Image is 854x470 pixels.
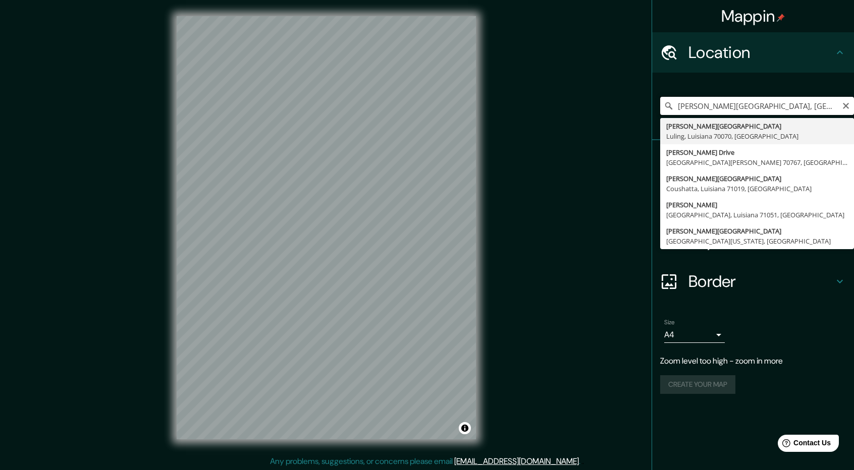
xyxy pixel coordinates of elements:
[666,147,848,157] div: [PERSON_NAME] Drive
[842,100,850,110] button: Clear
[652,32,854,73] div: Location
[666,210,848,220] div: [GEOGRAPHIC_DATA], Luisiana 71051, [GEOGRAPHIC_DATA]
[666,131,848,141] div: Luling, Luisiana 70070, [GEOGRAPHIC_DATA]
[177,16,476,439] canvas: Map
[580,455,582,467] div: .
[652,140,854,181] div: Pins
[664,327,725,343] div: A4
[660,355,846,367] p: Zoom level too high - zoom in more
[666,236,848,246] div: [GEOGRAPHIC_DATA][US_STATE], [GEOGRAPHIC_DATA]
[688,42,834,63] h4: Location
[652,221,854,261] div: Layout
[652,181,854,221] div: Style
[666,184,848,194] div: Coushatta, Luisiana 71019, [GEOGRAPHIC_DATA]
[721,6,785,26] h4: Mappin
[582,455,584,467] div: .
[777,14,785,22] img: pin-icon.png
[764,431,843,459] iframe: Help widget launcher
[666,200,848,210] div: [PERSON_NAME]
[666,157,848,167] div: [GEOGRAPHIC_DATA][PERSON_NAME] 70767, [GEOGRAPHIC_DATA]
[666,226,848,236] div: [PERSON_NAME][GEOGRAPHIC_DATA]
[666,173,848,184] div: [PERSON_NAME][GEOGRAPHIC_DATA]
[454,456,579,466] a: [EMAIL_ADDRESS][DOMAIN_NAME]
[660,97,854,115] input: Pick your city or area
[688,271,834,291] h4: Border
[688,231,834,251] h4: Layout
[270,455,580,467] p: Any problems, suggestions, or concerns please email .
[652,261,854,302] div: Border
[664,318,675,327] label: Size
[459,422,471,434] button: Toggle attribution
[666,121,848,131] div: [PERSON_NAME][GEOGRAPHIC_DATA]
